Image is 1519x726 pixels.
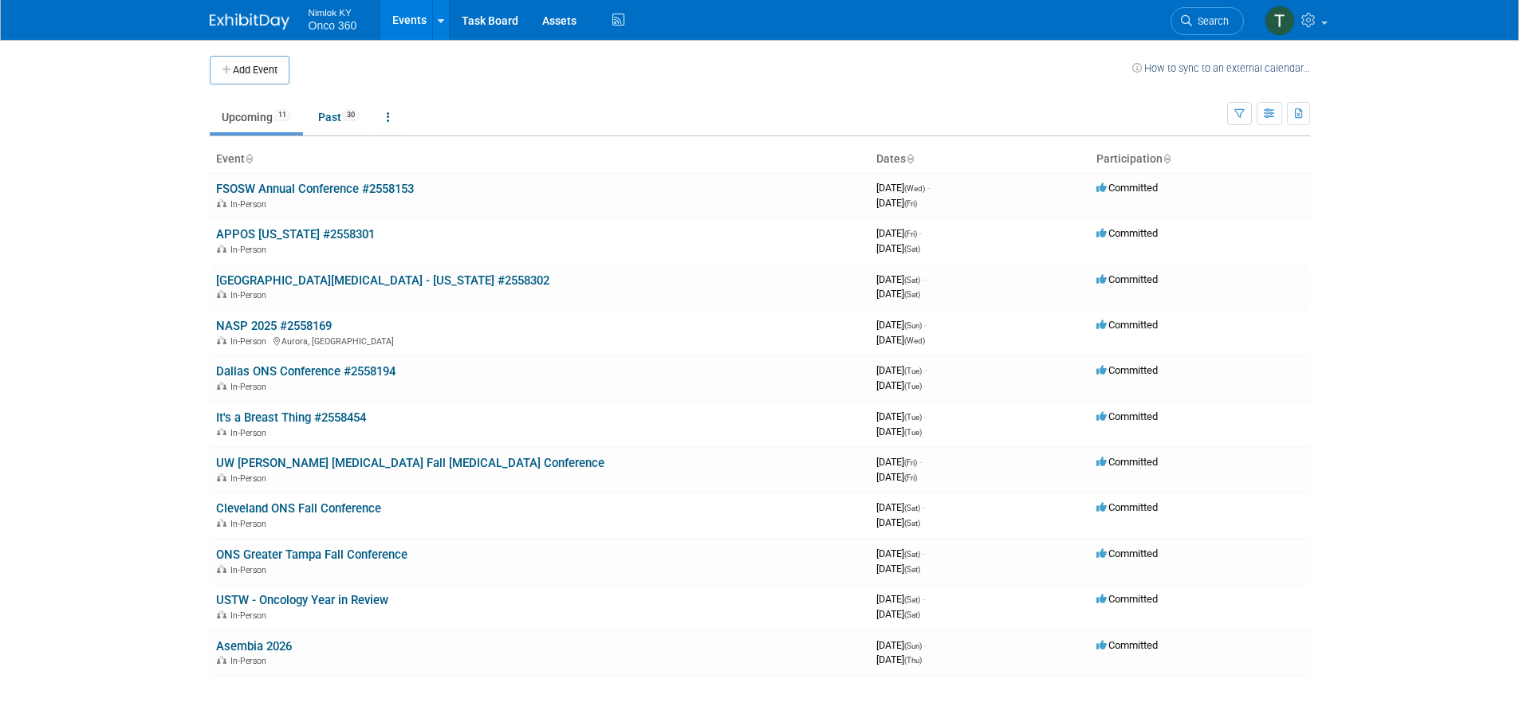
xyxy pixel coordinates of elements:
span: In-Person [230,336,271,347]
span: Nimlok KY [309,3,357,20]
span: (Wed) [904,336,925,345]
a: Sort by Start Date [906,152,914,165]
span: (Tue) [904,428,922,437]
span: (Sat) [904,565,920,574]
span: [DATE] [876,563,920,575]
span: (Fri) [904,230,917,238]
a: UW [PERSON_NAME] [MEDICAL_DATA] Fall [MEDICAL_DATA] Conference [216,456,604,470]
span: Onco 360 [309,19,357,32]
th: Dates [870,146,1090,173]
span: [DATE] [876,288,920,300]
span: (Sat) [904,595,920,604]
span: - [923,273,925,285]
a: Upcoming11 [210,102,303,132]
img: In-Person Event [217,199,226,207]
span: - [924,319,927,331]
button: Add Event [210,56,289,84]
img: In-Person Event [217,428,226,436]
span: [DATE] [876,639,927,651]
span: In-Person [230,656,271,666]
span: [DATE] [876,516,920,528]
img: ExhibitDay [210,14,289,29]
span: [DATE] [876,273,925,285]
span: - [923,547,925,559]
a: Sort by Event Name [245,152,253,165]
span: Search [1192,15,1229,27]
img: In-Person Event [217,382,226,390]
span: Committed [1096,319,1158,331]
a: Past30 [306,102,372,132]
span: In-Person [230,473,271,484]
span: (Sun) [904,642,922,650]
span: (Tue) [904,413,922,422]
span: - [924,639,927,651]
span: Committed [1096,639,1158,651]
span: (Sat) [904,245,920,253]
span: In-Person [230,565,271,575]
span: [DATE] [876,227,922,239]
img: In-Person Event [217,473,226,481]
span: Committed [1096,364,1158,376]
span: - [923,593,925,605]
span: Committed [1096,182,1158,194]
span: (Tue) [904,367,922,375]
span: Committed [1096,410,1158,422]
span: (Sat) [904,550,920,559]
img: In-Person Event [217,519,226,527]
img: In-Person Event [217,336,226,344]
span: 30 [342,109,360,121]
span: - [927,182,930,194]
span: [DATE] [876,242,920,254]
a: ONS Greater Tampa Fall Conference [216,547,407,562]
span: (Sun) [904,321,922,330]
div: Aurora, [GEOGRAPHIC_DATA] [216,334,864,347]
span: - [924,410,927,422]
span: [DATE] [876,182,930,194]
span: (Fri) [904,458,917,467]
span: [DATE] [876,334,925,346]
span: (Fri) [904,473,917,482]
span: (Sat) [904,610,920,619]
span: [DATE] [876,653,922,665]
span: [DATE] [876,410,927,422]
span: Committed [1096,501,1158,513]
span: - [919,456,922,468]
a: FSOSW Annual Conference #2558153 [216,182,414,196]
th: Event [210,146,870,173]
span: (Tue) [904,382,922,390]
span: Committed [1096,593,1158,605]
span: [DATE] [876,364,927,376]
img: In-Person Event [217,290,226,298]
span: - [923,501,925,513]
span: In-Person [230,610,271,621]
span: (Sat) [904,504,920,512]
a: [GEOGRAPHIC_DATA][MEDICAL_DATA] - [US_STATE] #2558302 [216,273,549,288]
img: In-Person Event [217,565,226,573]
span: Committed [1096,456,1158,468]
span: [DATE] [876,197,917,209]
span: [DATE] [876,379,922,391]
span: [DATE] [876,547,925,559]
a: It's a Breast Thing #2558454 [216,410,366,425]
a: NASP 2025 #2558169 [216,319,332,333]
a: APPOS [US_STATE] #2558301 [216,227,375,241]
span: [DATE] [876,501,925,513]
a: USTW - Oncology Year in Review [216,593,388,607]
span: In-Person [230,382,271,392]
img: In-Person Event [217,656,226,664]
span: [DATE] [876,319,927,331]
span: - [924,364,927,376]
a: How to sync to an external calendar... [1132,62,1310,74]
span: Committed [1096,547,1158,559]
img: Tim Bugaile [1265,6,1295,36]
a: Asembia 2026 [216,639,292,653]
span: (Sat) [904,519,920,528]
span: In-Person [230,199,271,210]
span: - [919,227,922,239]
span: [DATE] [876,593,925,605]
img: In-Person Event [217,610,226,618]
span: [DATE] [876,456,922,468]
span: In-Person [230,519,271,529]
th: Participation [1090,146,1310,173]
span: Committed [1096,227,1158,239]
